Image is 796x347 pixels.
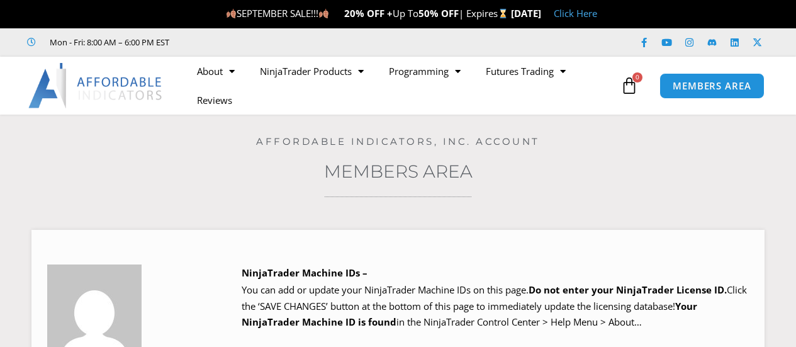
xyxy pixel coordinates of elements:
[529,283,727,296] b: Do not enter your NinjaTrader License ID.
[511,7,541,20] strong: [DATE]
[227,9,236,18] img: 🍂
[473,57,578,86] a: Futures Trading
[659,73,765,99] a: MEMBERS AREA
[602,67,657,104] a: 0
[418,7,459,20] strong: 50% OFF
[187,36,376,48] iframe: Customer reviews powered by Trustpilot
[184,86,245,115] a: Reviews
[498,9,508,18] img: ⌛
[319,9,328,18] img: 🍂
[554,7,597,20] a: Click Here
[344,7,393,20] strong: 20% OFF +
[324,161,473,182] a: Members Area
[226,7,511,20] span: SEPTEMBER SALE!!! Up To | Expires
[242,283,747,328] span: Click the ‘SAVE CHANGES’ button at the bottom of this page to immediately update the licensing da...
[247,57,376,86] a: NinjaTrader Products
[242,266,367,279] b: NinjaTrader Machine IDs –
[184,57,617,115] nav: Menu
[28,63,164,108] img: LogoAI | Affordable Indicators – NinjaTrader
[47,35,169,50] span: Mon - Fri: 8:00 AM – 6:00 PM EST
[184,57,247,86] a: About
[256,135,540,147] a: Affordable Indicators, Inc. Account
[376,57,473,86] a: Programming
[632,72,642,82] span: 0
[242,283,529,296] span: You can add or update your NinjaTrader Machine IDs on this page.
[673,81,751,91] span: MEMBERS AREA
